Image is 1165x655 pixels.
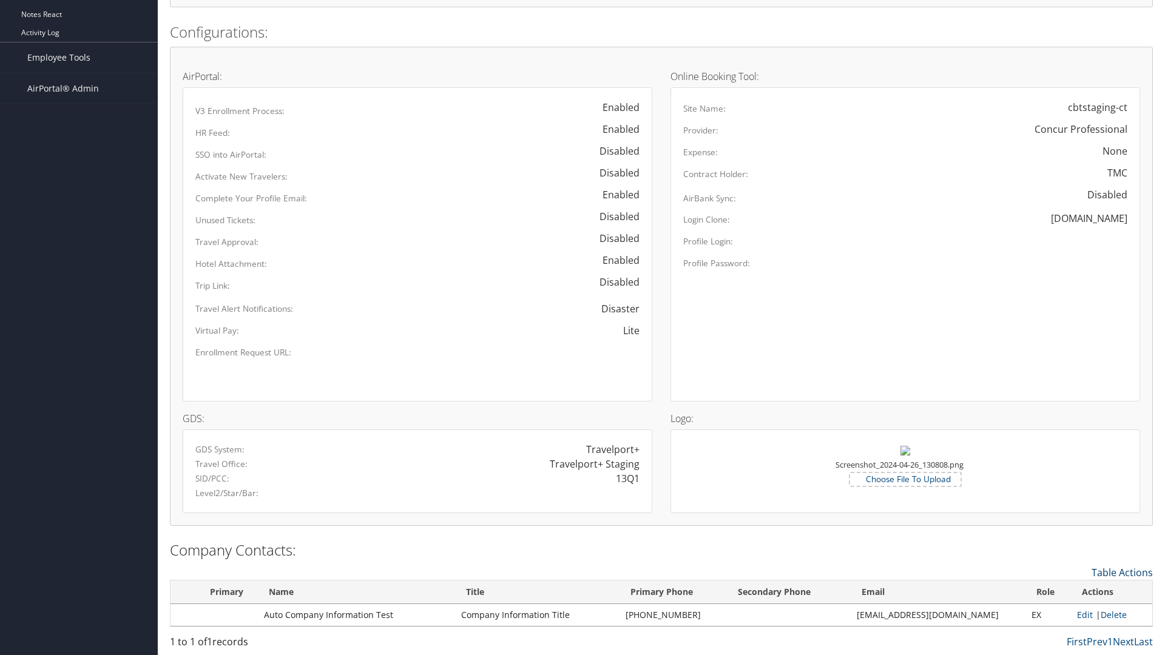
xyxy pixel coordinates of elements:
[1051,211,1127,226] div: [DOMAIN_NAME]
[258,604,455,626] td: Auto Company Information Test
[683,257,750,269] label: Profile Password:
[590,187,640,202] div: Enabled
[195,472,229,485] label: SID/PCC:
[183,414,652,423] h4: GDS:
[683,235,733,247] label: Profile Login:
[620,580,727,604] th: Primary Phone
[590,122,640,136] div: Enabled
[195,324,239,337] label: Virtual Pay:
[195,346,291,358] label: Enrollment Request URL:
[670,414,1140,423] h4: Logo:
[170,22,1153,42] h2: Configurations:
[455,604,620,626] td: Company Information Title
[683,124,718,136] label: Provider:
[195,127,230,139] label: HR Feed:
[195,258,267,270] label: Hotel Attachment:
[1134,635,1153,648] a: Last
[258,580,455,604] th: Name
[1113,635,1134,648] a: Next
[195,443,245,455] label: GDS System:
[170,540,1153,560] h2: Company Contacts:
[851,604,1025,626] td: [EMAIL_ADDRESS][DOMAIN_NAME]
[1077,609,1093,620] a: Edit
[195,214,255,226] label: Unused Tickets:
[195,236,258,248] label: Travel Approval:
[195,458,248,470] label: Travel Office:
[195,170,288,183] label: Activate New Travelers:
[1103,144,1127,158] div: None
[836,459,964,482] small: Screenshot_2024-04-26_130808.png
[550,457,640,471] div: Travelport+ Staging
[587,144,640,158] div: Disabled
[195,192,307,204] label: Complete Your Profile Email:
[590,100,640,115] div: Enabled
[1067,635,1087,648] a: First
[207,635,212,648] span: 1
[683,192,736,204] label: AirBank Sync:
[587,166,640,180] div: Disabled
[587,209,640,224] div: Disabled
[683,102,726,115] label: Site Name:
[1071,580,1152,604] th: Actions
[587,275,640,289] div: Disabled
[851,580,1025,604] th: Email
[616,471,640,486] div: 13Q1
[620,604,727,626] td: [PHONE_NUMBER]
[1068,100,1127,115] div: cbtstaging-ct
[1071,604,1152,626] td: |
[170,634,402,655] div: 1 to 1 of records
[683,168,748,180] label: Contract Holder:
[195,487,258,499] label: Level2/Star/Bar:
[195,149,266,161] label: SSO into AirPortal:
[195,105,285,117] label: V3 Enrollment Process:
[590,253,640,267] div: Enabled
[455,580,620,604] th: Title
[1025,580,1071,604] th: Role
[727,580,851,604] th: Secondary Phone
[195,280,230,292] label: Trip Link:
[623,323,640,338] div: Lite
[27,42,90,73] span: Employee Tools
[1107,166,1127,180] div: TMC
[850,473,961,485] label: Choose File To Upload
[900,446,910,455] img: Screenshot_2024-04-26_130808.png
[586,442,640,457] div: Travelport+
[1087,635,1107,648] a: Prev
[195,303,293,315] label: Travel Alert Notifications:
[1025,604,1071,626] td: EX
[589,296,640,321] span: Disaster
[1035,122,1127,136] div: Concur Professional
[183,72,652,81] h4: AirPortal:
[1092,566,1153,579] a: Table Actions
[1101,609,1127,620] a: Delete
[195,580,258,604] th: Primary
[670,72,1140,81] h4: Online Booking Tool:
[27,73,99,104] span: AirPortal® Admin
[1107,635,1113,648] a: 1
[1075,187,1127,202] div: Disabled
[683,146,718,158] label: Expense:
[683,213,730,226] label: Login Clone:
[587,231,640,246] div: Disabled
